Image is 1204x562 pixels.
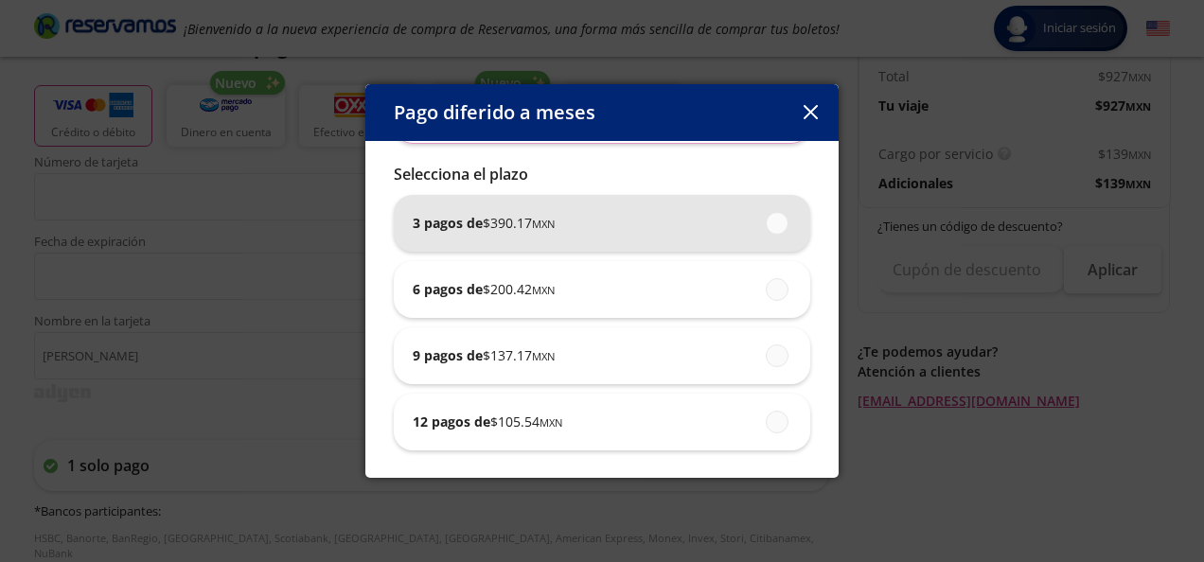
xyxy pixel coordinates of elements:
p: 3 pagos de [413,213,555,233]
small: MXN [532,217,555,231]
p: Selecciona el plazo [394,163,810,185]
small: MXN [532,283,555,297]
small: MXN [540,415,562,430]
span: $ 137.17 [483,345,555,365]
small: MXN [532,349,555,363]
p: 9 pagos de [413,345,555,365]
span: $ 200.42 [483,279,555,299]
p: 12 pagos de [413,412,562,431]
span: $ 390.17 [483,213,555,233]
iframe: Messagebird Livechat Widget [1094,452,1185,543]
p: 6 pagos de [413,279,555,299]
p: Pago diferido a meses [394,98,595,127]
span: $ 105.54 [490,412,562,431]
